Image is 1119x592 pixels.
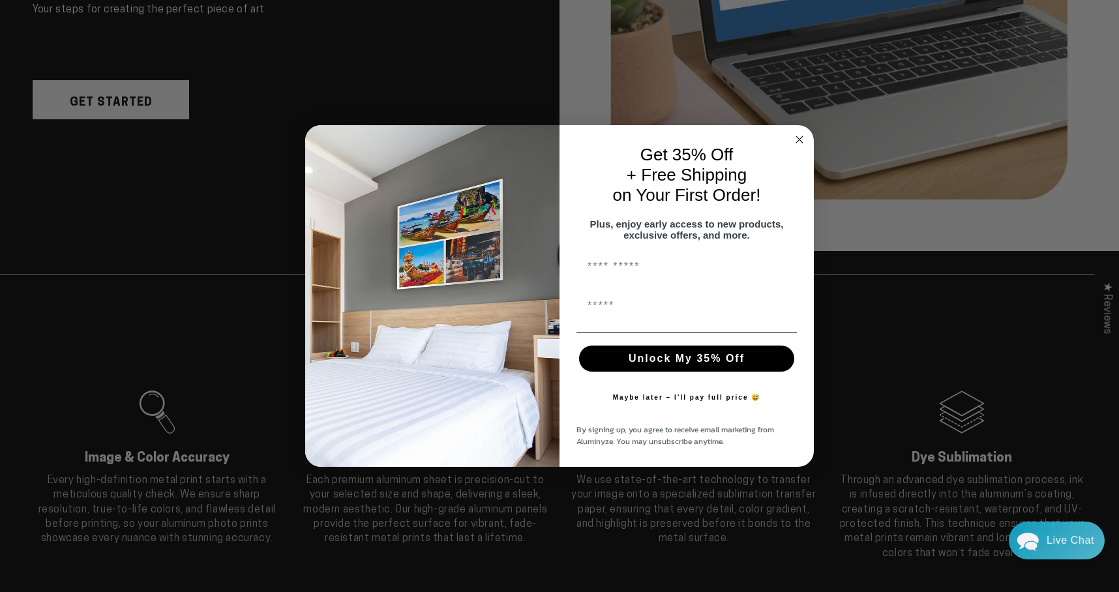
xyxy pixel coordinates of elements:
img: underline [576,332,797,333]
div: Chat widget toggle [1009,522,1105,559]
div: Contact Us Directly [1047,522,1094,559]
span: Plus, enjoy early access to new products, exclusive offers, and more. [590,218,784,241]
img: 728e4f65-7e6c-44e2-b7d1-0292a396982f.jpeg [305,125,559,467]
span: on Your First Order! [613,185,761,205]
button: Unlock My 35% Off [579,346,794,372]
span: + Free Shipping [627,165,747,185]
button: Close dialog [792,132,807,147]
button: Maybe later – I’ll pay full price 😅 [606,385,768,411]
span: By signing up, you agree to receive email marketing from Aluminyze. You may unsubscribe anytime. [576,424,774,447]
span: Get 35% Off [640,145,734,164]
